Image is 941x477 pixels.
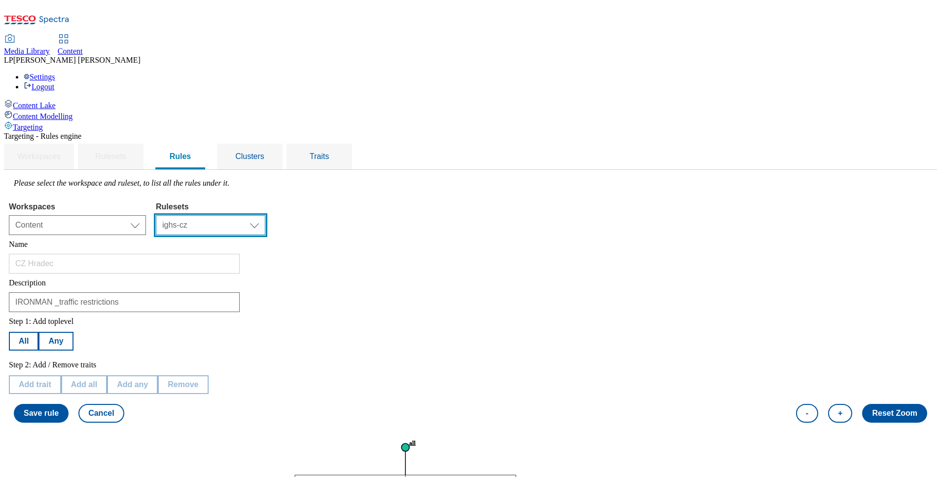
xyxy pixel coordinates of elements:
[4,132,937,141] div: Targeting - Rules engine
[9,240,28,248] label: Name
[796,404,818,423] button: -
[14,404,69,423] button: Save rule
[4,47,50,55] span: Media Library
[862,404,927,423] button: Reset Zoom
[13,112,72,120] span: Content Modelling
[78,404,124,423] button: Cancel
[9,317,73,325] label: Step 1: Add toplevel
[24,82,54,91] a: Logout
[38,332,73,351] button: Any
[9,202,146,211] label: Workspaces
[4,56,13,64] span: LP
[24,73,55,81] a: Settings
[14,179,229,187] label: Please select the workspace and ruleset, to list all the rules under it.
[156,202,265,211] label: Rulesets
[4,110,937,121] a: Content Modelling
[409,440,416,447] text: all
[13,56,141,64] span: [PERSON_NAME] [PERSON_NAME]
[9,292,240,312] input: Enter description
[235,152,264,160] span: Clusters
[9,360,96,369] label: Step 2: Add / Remove traits
[4,99,937,110] a: Content Lake
[4,121,937,132] a: Targeting
[4,35,50,56] a: Media Library
[170,152,191,160] span: Rules
[310,152,329,160] span: Traits
[107,375,158,394] button: Add any
[58,35,83,56] a: Content
[9,254,240,274] input: Enter name
[61,375,107,394] button: Add all
[9,278,46,287] label: Description
[158,375,208,394] button: Remove
[13,101,56,110] span: Content Lake
[828,404,852,423] button: +
[9,375,61,394] button: Add trait
[13,123,43,131] span: Targeting
[58,47,83,55] span: Content
[9,332,38,351] button: All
